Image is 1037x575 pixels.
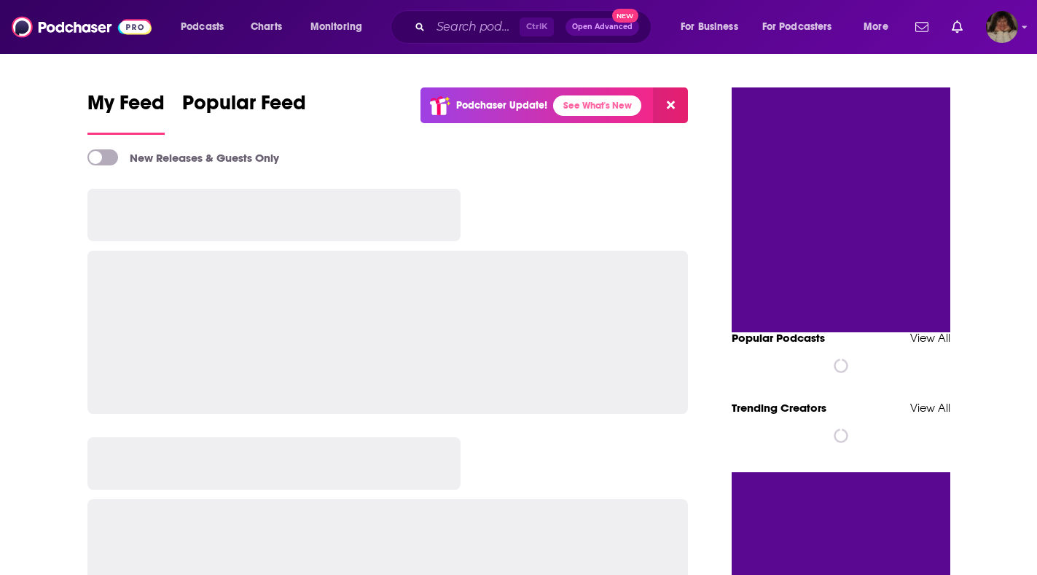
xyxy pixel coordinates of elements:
[946,15,968,39] a: Show notifications dropdown
[87,90,165,135] a: My Feed
[732,401,826,415] a: Trending Creators
[310,17,362,37] span: Monitoring
[612,9,638,23] span: New
[241,15,291,39] a: Charts
[986,11,1018,43] button: Show profile menu
[572,23,633,31] span: Open Advanced
[404,10,665,44] div: Search podcasts, credits, & more...
[251,17,282,37] span: Charts
[87,90,165,124] span: My Feed
[171,15,243,39] button: open menu
[753,15,853,39] button: open menu
[456,99,547,112] p: Podchaser Update!
[431,15,520,39] input: Search podcasts, credits, & more...
[986,11,1018,43] span: Logged in as angelport
[910,401,950,415] a: View All
[12,13,152,41] img: Podchaser - Follow, Share and Rate Podcasts
[87,149,279,165] a: New Releases & Guests Only
[566,18,639,36] button: Open AdvancedNew
[553,95,641,116] a: See What's New
[853,15,907,39] button: open menu
[910,331,950,345] a: View All
[182,90,306,124] span: Popular Feed
[732,331,825,345] a: Popular Podcasts
[864,17,888,37] span: More
[520,17,554,36] span: Ctrl K
[681,17,738,37] span: For Business
[986,11,1018,43] img: User Profile
[300,15,381,39] button: open menu
[762,17,832,37] span: For Podcasters
[181,17,224,37] span: Podcasts
[182,90,306,135] a: Popular Feed
[670,15,756,39] button: open menu
[909,15,934,39] a: Show notifications dropdown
